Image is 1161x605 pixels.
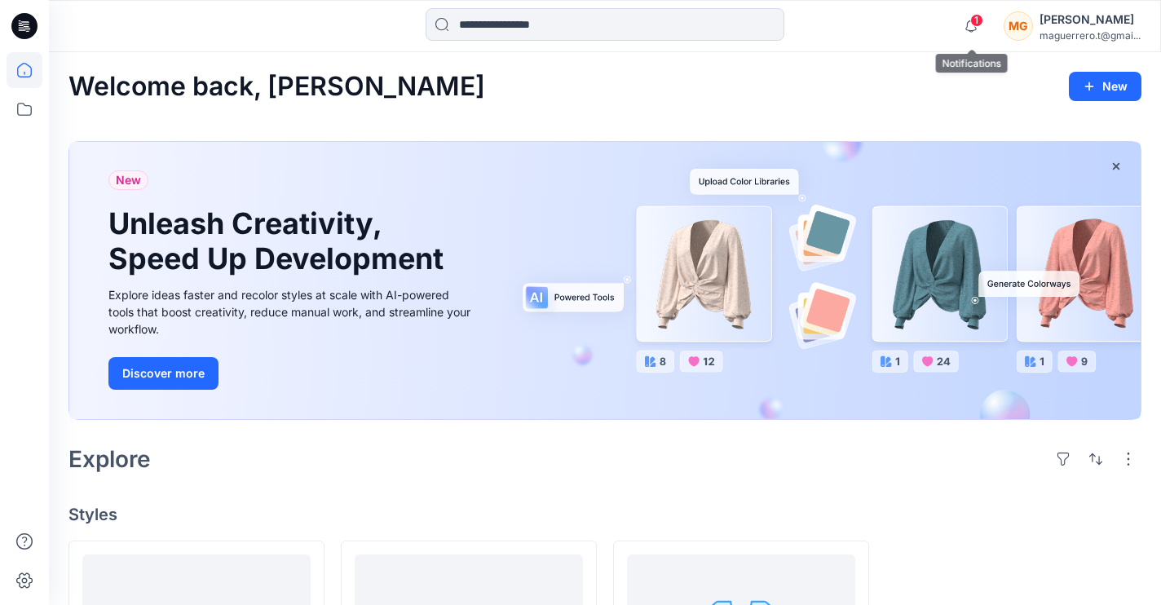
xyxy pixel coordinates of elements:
div: [PERSON_NAME] [1040,10,1141,29]
div: Explore ideas faster and recolor styles at scale with AI-powered tools that boost creativity, red... [108,286,475,338]
h4: Styles [68,505,1141,524]
a: Discover more [108,357,475,390]
span: New [116,170,141,190]
button: New [1069,72,1141,101]
h2: Explore [68,446,151,472]
h2: Welcome back, [PERSON_NAME] [68,72,485,102]
span: 1 [970,14,983,27]
div: MG [1004,11,1033,41]
div: maguerrero.t@gmai... [1040,29,1141,42]
button: Discover more [108,357,219,390]
h1: Unleash Creativity, Speed Up Development [108,206,451,276]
